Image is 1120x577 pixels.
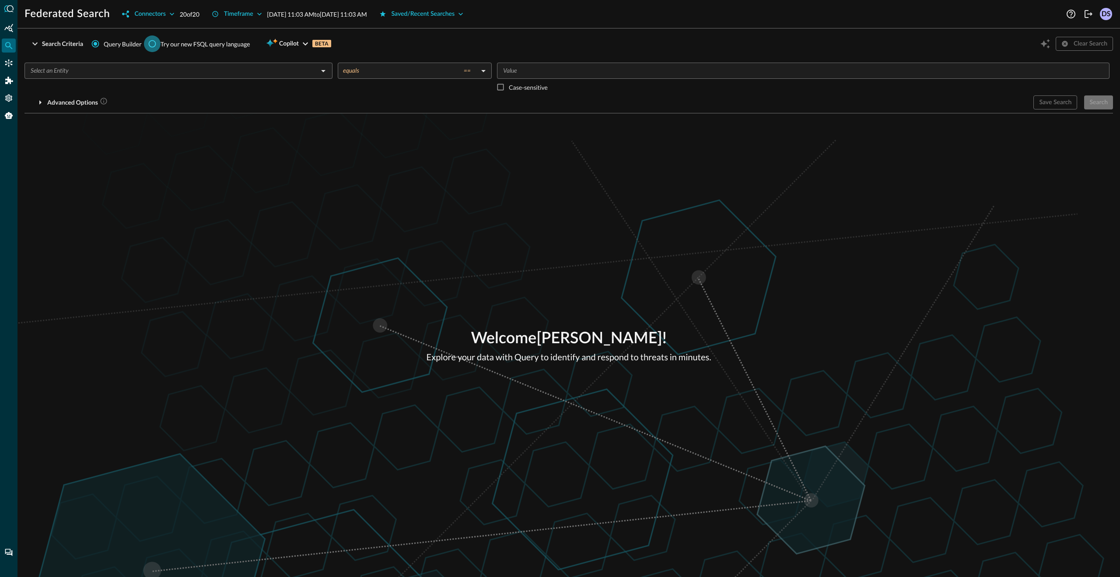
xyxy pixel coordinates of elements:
div: Saved/Recent Searches [392,9,455,20]
div: Federated Search [2,39,16,53]
div: Addons [2,74,16,88]
div: Connectors [134,9,165,20]
div: Search Criteria [42,39,83,49]
div: Settings [2,91,16,105]
div: Chat [2,545,16,559]
button: Timeframe [206,7,267,21]
span: equals [343,67,359,74]
p: 20 of 20 [180,10,199,19]
button: Help [1064,7,1078,21]
input: Select an Entity [27,65,315,76]
div: Try our new FSQL query language [161,39,250,49]
h1: Federated Search [24,7,110,21]
span: Query Builder [104,39,142,49]
div: Advanced Options [47,97,108,108]
div: Summary Insights [2,21,16,35]
div: Connectors [2,56,16,70]
p: Explore your data with Query to identify and respond to threats in minutes. [427,351,711,364]
button: Search Criteria [24,37,88,51]
button: Saved/Recent Searches [374,7,469,21]
button: Logout [1081,7,1095,21]
button: Open [317,65,329,77]
div: equals [343,67,478,74]
button: Advanced Options [24,95,113,109]
button: Connectors [117,7,179,21]
p: BETA [312,40,331,47]
button: CopilotBETA [261,37,336,51]
div: Timeframe [224,9,253,20]
p: Case-sensitive [509,83,548,92]
span: == [464,67,471,74]
span: Copilot [279,39,299,49]
p: Welcome [PERSON_NAME] ! [427,327,711,351]
div: DS [1100,8,1112,20]
p: [DATE] 11:03 AM to [DATE] 11:03 AM [267,10,367,19]
div: Query Agent [2,109,16,123]
input: Value [500,65,1106,76]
